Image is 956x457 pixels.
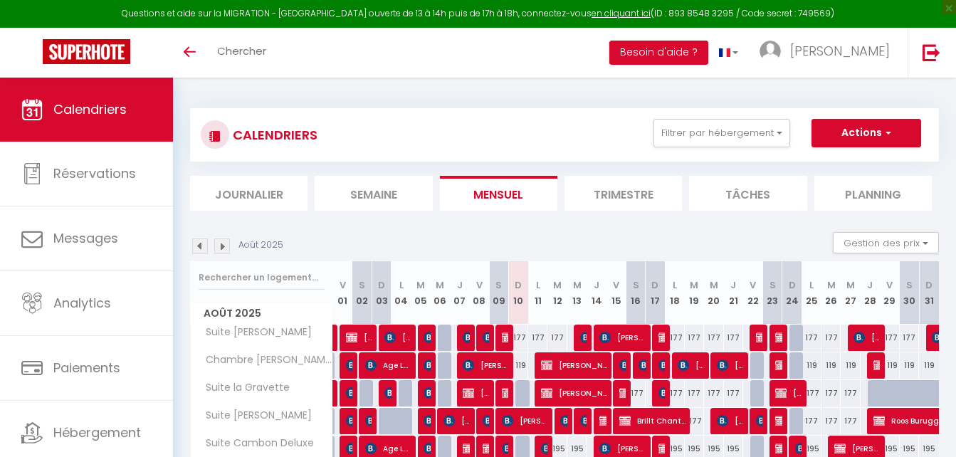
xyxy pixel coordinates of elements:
span: Age Leijenaar [365,352,411,379]
div: 177 [547,325,567,351]
div: 177 [802,408,821,434]
div: 177 [685,325,704,351]
th: 24 [782,261,802,325]
div: 177 [802,380,821,406]
div: 177 [724,380,743,406]
span: [PERSON_NAME] [599,407,606,434]
abbr: S [906,278,913,292]
th: 03 [372,261,391,325]
div: 177 [724,325,743,351]
abbr: M [827,278,836,292]
abbr: D [515,278,522,292]
img: logout [923,43,940,61]
abbr: M [846,278,855,292]
a: en cliquant ici [592,7,651,19]
span: [PERSON_NAME] [346,379,352,406]
th: 16 [626,261,645,325]
span: [PERSON_NAME] [775,352,782,379]
span: [PERSON_NAME] [717,352,743,379]
div: 119 [802,352,821,379]
div: 177 [821,408,841,434]
h3: CALENDRIERS [229,119,317,151]
span: [PERSON_NAME] [541,352,607,379]
span: [PERSON_NAME] [599,324,646,351]
abbr: V [886,278,893,292]
a: ... [PERSON_NAME] [749,28,908,78]
th: 30 [900,261,919,325]
span: [PERSON_NAME] [541,379,607,406]
span: [PERSON_NAME] [560,407,567,434]
div: 119 [919,352,939,379]
div: 177 [880,325,899,351]
span: [PERSON_NAME] [775,379,802,406]
li: Semaine [315,176,432,211]
span: Maite Couteau [483,324,489,351]
abbr: M [416,278,425,292]
span: [PERSON_NAME] [678,352,704,379]
th: 09 [489,261,508,325]
span: Chercher [217,43,266,58]
span: [PERSON_NAME] [658,324,665,351]
span: Suite [PERSON_NAME] [193,408,315,424]
th: 11 [528,261,547,325]
span: [PERSON_NAME] [346,352,352,379]
abbr: V [613,278,619,292]
span: Analytics [53,294,111,312]
div: 177 [841,380,860,406]
th: 01 [333,261,352,325]
span: [PERSON_NAME] [424,379,430,406]
button: Gestion des prix [833,232,939,253]
th: 23 [762,261,782,325]
input: Rechercher un logement... [199,265,325,290]
div: 177 [821,325,841,351]
th: 02 [352,261,372,325]
span: [PERSON_NAME] [619,379,626,406]
li: Tâches [689,176,807,211]
th: 12 [547,261,567,325]
span: [PERSON_NAME] [384,324,411,351]
span: Suite [PERSON_NAME] [193,325,315,340]
div: 177 [528,325,547,351]
a: Chercher [206,28,277,78]
div: 177 [900,325,919,351]
span: Hébergement [53,424,141,441]
button: Besoin d'aide ? [609,41,708,65]
th: 19 [685,261,704,325]
span: Chambre [PERSON_NAME] [PERSON_NAME] [193,352,335,368]
abbr: L [399,278,404,292]
abbr: J [594,278,599,292]
li: Trimestre [564,176,682,211]
abbr: V [476,278,483,292]
th: 05 [411,261,430,325]
span: Messages [53,229,118,247]
span: [PERSON_NAME] [756,324,762,351]
span: [PERSON_NAME] [756,407,762,434]
th: 22 [743,261,762,325]
div: 177 [821,380,841,406]
span: FRANCISC0 [PERSON_NAME][DEMOGRAPHIC_DATA] [580,407,587,434]
th: 10 [509,261,528,325]
th: 13 [567,261,587,325]
abbr: M [690,278,698,292]
span: [PERSON_NAME] [365,407,372,434]
abbr: M [710,278,718,292]
img: Super Booking [43,39,130,64]
abbr: J [730,278,736,292]
abbr: S [495,278,502,292]
span: [PERSON_NAME] [424,352,430,379]
span: [PERSON_NAME] [580,324,587,351]
div: 177 [509,325,528,351]
span: [PERSON_NAME] [502,407,548,434]
span: [PERSON_NAME] [775,407,782,434]
li: Planning [814,176,932,211]
button: Filtrer par hébergement [653,119,790,147]
th: 17 [646,261,665,325]
th: 29 [880,261,899,325]
div: 177 [841,408,860,434]
span: Suite la Gravette [193,380,293,396]
span: Août 2025 [191,303,332,324]
div: 119 [821,352,841,379]
span: Réservations [53,164,136,182]
img: ... [760,41,781,62]
span: [PERSON_NAME] [619,352,626,379]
